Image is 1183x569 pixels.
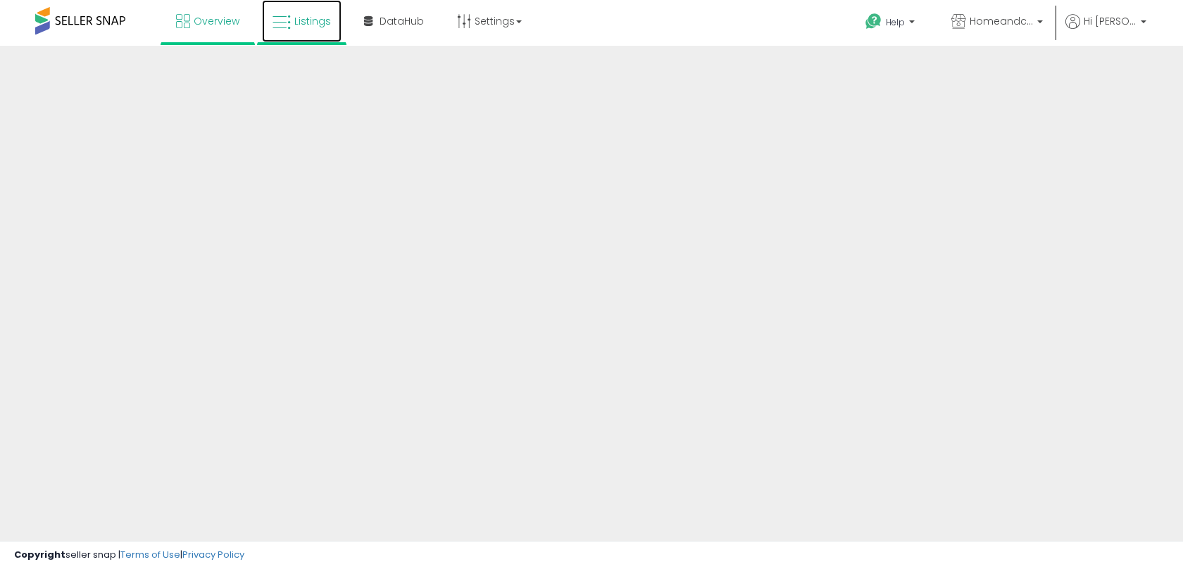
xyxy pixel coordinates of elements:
[1065,14,1146,46] a: Hi [PERSON_NAME]
[182,548,244,561] a: Privacy Policy
[854,2,929,46] a: Help
[120,548,180,561] a: Terms of Use
[194,14,239,28] span: Overview
[886,16,905,28] span: Help
[14,549,244,562] div: seller snap | |
[970,14,1033,28] span: Homeandcountryusa
[294,14,331,28] span: Listings
[865,13,882,30] i: Get Help
[14,548,65,561] strong: Copyright
[380,14,424,28] span: DataHub
[1084,14,1137,28] span: Hi [PERSON_NAME]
